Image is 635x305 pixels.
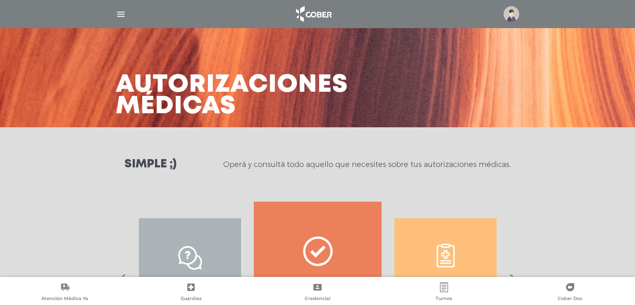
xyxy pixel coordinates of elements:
[305,295,330,303] span: Credencial
[116,74,348,117] h3: Autorizaciones médicas
[504,6,519,22] img: profile-placeholder.svg
[41,295,88,303] span: Atención Médica Ya
[128,282,255,303] a: Guardias
[381,282,507,303] a: Turnos
[507,282,633,303] a: Cober Doc
[254,282,381,303] a: Credencial
[124,159,177,170] h3: Simple ;)
[436,295,452,303] span: Turnos
[2,282,128,303] a: Atención Médica Ya
[181,295,202,303] span: Guardias
[223,160,511,169] p: Operá y consultá todo aquello que necesites sobre tus autorizaciones médicas.
[116,9,126,19] img: Cober_menu-lines-white.svg
[558,295,582,303] span: Cober Doc
[291,4,335,24] img: logo_cober_home-white.png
